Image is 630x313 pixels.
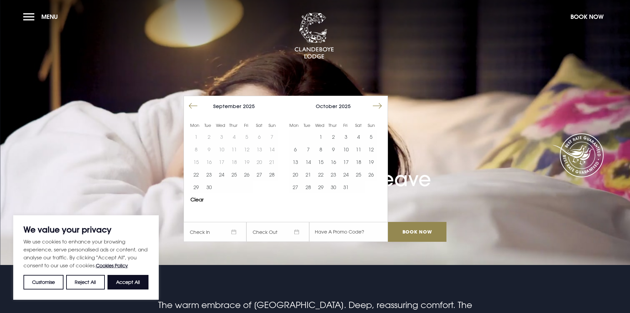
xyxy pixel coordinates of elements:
span: October [316,103,337,109]
button: 9 [327,143,340,156]
span: Check In [184,222,246,242]
button: 24 [215,168,228,181]
td: Choose Saturday, October 25, 2025 as your start date. [352,168,365,181]
button: 13 [289,156,302,168]
td: Choose Friday, October 17, 2025 as your start date. [340,156,352,168]
p: We use cookies to enhance your browsing experience, serve personalised ads or content, and analys... [23,237,148,270]
td: Choose Saturday, October 4, 2025 as your start date. [352,130,365,143]
td: Choose Saturday, September 27, 2025 as your start date. [253,168,266,181]
button: 25 [228,168,240,181]
button: 22 [190,168,202,181]
button: 2 [327,130,340,143]
td: Choose Sunday, September 28, 2025 as your start date. [266,168,278,181]
td: Choose Monday, September 22, 2025 as your start date. [190,168,202,181]
td: Choose Sunday, October 5, 2025 as your start date. [365,130,377,143]
button: 21 [302,168,314,181]
span: September [213,103,241,109]
td: Choose Wednesday, October 29, 2025 as your start date. [315,181,327,193]
td: Choose Sunday, October 26, 2025 as your start date. [365,168,377,181]
button: 5 [365,130,377,143]
button: 25 [352,168,365,181]
td: Choose Friday, October 31, 2025 as your start date. [340,181,352,193]
td: Choose Friday, October 3, 2025 as your start date. [340,130,352,143]
button: 17 [340,156,352,168]
button: Move forward to switch to the next month. [371,100,384,112]
td: Choose Tuesday, October 28, 2025 as your start date. [302,181,314,193]
button: 11 [352,143,365,156]
button: 15 [315,156,327,168]
button: 12 [365,143,377,156]
button: 14 [302,156,314,168]
div: We value your privacy [13,215,159,300]
button: 23 [327,168,340,181]
button: 3 [340,130,352,143]
button: 29 [315,181,327,193]
td: Choose Friday, September 26, 2025 as your start date. [240,168,253,181]
td: Choose Wednesday, October 15, 2025 as your start date. [315,156,327,168]
button: 29 [190,181,202,193]
button: 23 [202,168,215,181]
button: Reject All [66,275,105,289]
button: 24 [340,168,352,181]
button: 30 [202,181,215,193]
td: Choose Saturday, October 18, 2025 as your start date. [352,156,365,168]
button: 28 [266,168,278,181]
td: Choose Tuesday, October 7, 2025 as your start date. [302,143,314,156]
td: Choose Sunday, October 12, 2025 as your start date. [365,143,377,156]
button: 26 [240,168,253,181]
button: Book Now [567,10,607,24]
button: Customise [23,275,63,289]
td: Choose Tuesday, September 30, 2025 as your start date. [202,181,215,193]
td: Choose Saturday, October 11, 2025 as your start date. [352,143,365,156]
td: Choose Sunday, October 19, 2025 as your start date. [365,156,377,168]
button: 27 [253,168,266,181]
td: Choose Wednesday, October 8, 2025 as your start date. [315,143,327,156]
button: 1 [315,130,327,143]
button: 20 [289,168,302,181]
button: 26 [365,168,377,181]
td: Choose Thursday, October 2, 2025 as your start date. [327,130,340,143]
button: 18 [352,156,365,168]
button: 8 [315,143,327,156]
img: Clandeboye Lodge [294,13,334,59]
button: Accept All [107,275,148,289]
span: Check Out [246,222,309,242]
button: Move backward to switch to the previous month. [187,100,199,112]
td: Choose Thursday, October 16, 2025 as your start date. [327,156,340,168]
p: We value your privacy [23,226,148,234]
td: Choose Wednesday, October 22, 2025 as your start date. [315,168,327,181]
button: 22 [315,168,327,181]
td: Choose Wednesday, September 24, 2025 as your start date. [215,168,228,181]
input: Book Now [388,222,446,242]
td: Choose Monday, October 27, 2025 as your start date. [289,181,302,193]
td: Choose Tuesday, October 14, 2025 as your start date. [302,156,314,168]
td: Choose Tuesday, September 23, 2025 as your start date. [202,168,215,181]
td: Choose Friday, October 24, 2025 as your start date. [340,168,352,181]
td: Choose Tuesday, October 21, 2025 as your start date. [302,168,314,181]
td: Choose Monday, October 6, 2025 as your start date. [289,143,302,156]
td: Choose Wednesday, October 1, 2025 as your start date. [315,130,327,143]
button: 28 [302,181,314,193]
button: 6 [289,143,302,156]
td: Choose Thursday, October 30, 2025 as your start date. [327,181,340,193]
button: 31 [340,181,352,193]
button: Clear [190,197,204,202]
button: 7 [302,143,314,156]
input: Have A Promo Code? [309,222,388,242]
button: 10 [340,143,352,156]
td: Choose Thursday, October 23, 2025 as your start date. [327,168,340,181]
td: Choose Monday, October 13, 2025 as your start date. [289,156,302,168]
button: 30 [327,181,340,193]
td: Choose Thursday, September 25, 2025 as your start date. [228,168,240,181]
button: Menu [23,10,61,24]
td: Choose Monday, September 29, 2025 as your start date. [190,181,202,193]
td: Choose Thursday, October 9, 2025 as your start date. [327,143,340,156]
td: Choose Monday, October 20, 2025 as your start date. [289,168,302,181]
button: 19 [365,156,377,168]
button: 16 [327,156,340,168]
button: 27 [289,181,302,193]
span: 2025 [339,103,351,109]
span: Menu [41,13,58,21]
a: Cookies Policy [96,263,128,268]
td: Choose Friday, October 10, 2025 as your start date. [340,143,352,156]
